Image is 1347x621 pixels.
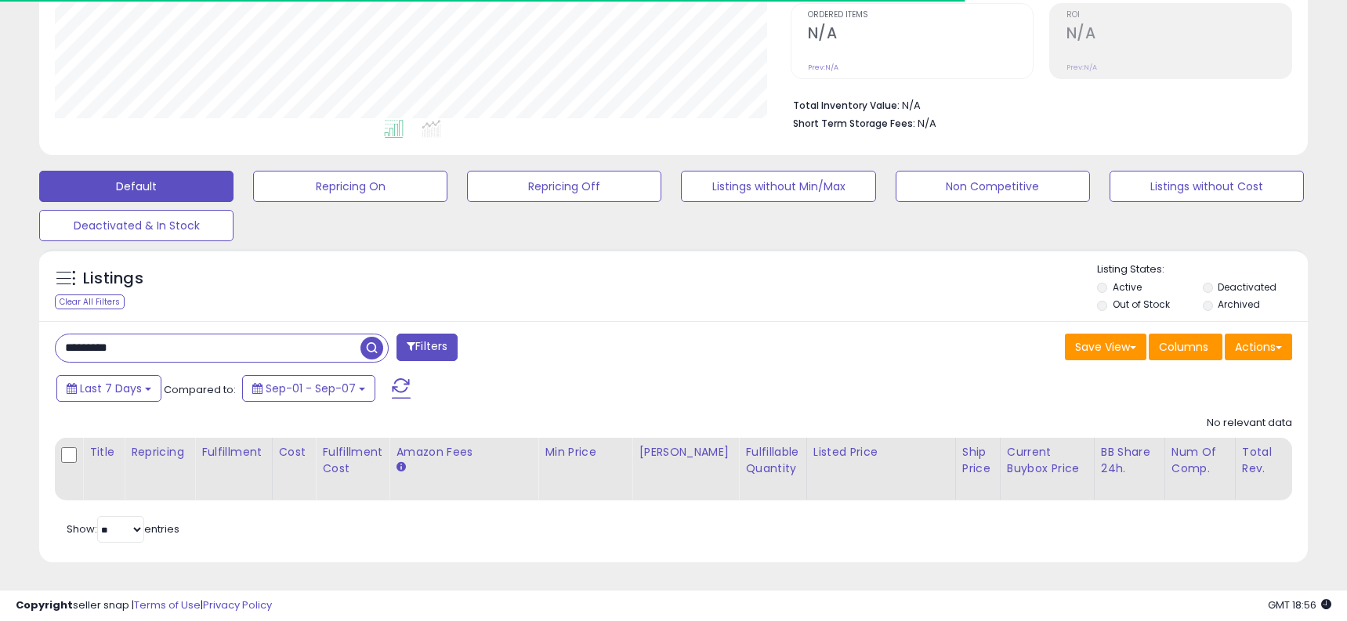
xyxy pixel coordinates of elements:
[131,444,188,460] div: Repricing
[1242,444,1299,477] div: Total Rev.
[962,444,994,477] div: Ship Price
[1066,63,1097,72] small: Prev: N/A
[545,444,625,460] div: Min Price
[39,171,234,202] button: Default
[164,382,236,397] span: Compared to:
[1268,598,1331,612] span: 2025-09-16 18:56 GMT
[203,598,272,612] a: Privacy Policy
[1159,339,1208,355] span: Columns
[1171,444,1229,477] div: Num of Comp.
[1225,334,1292,360] button: Actions
[467,171,661,202] button: Repricing Off
[67,522,179,536] span: Show: entries
[201,444,265,460] div: Fulfillment
[56,375,161,402] button: Last 7 Days
[1110,171,1304,202] button: Listings without Cost
[1218,280,1276,294] label: Deactivated
[16,598,272,613] div: seller snap | |
[396,460,405,475] small: Amazon Fees.
[39,210,234,241] button: Deactivated & In Stock
[1007,444,1088,477] div: Current Buybox Price
[793,95,1280,114] li: N/A
[793,99,900,112] b: Total Inventory Value:
[896,171,1090,202] button: Non Competitive
[1113,280,1142,294] label: Active
[1218,298,1260,311] label: Archived
[55,294,125,309] div: Clear All Filters
[242,375,375,402] button: Sep-01 - Sep-07
[639,444,732,460] div: [PERSON_NAME]
[266,381,356,396] span: Sep-01 - Sep-07
[1149,334,1222,360] button: Columns
[1066,11,1291,20] span: ROI
[253,171,447,202] button: Repricing On
[808,11,1033,20] span: Ordered Items
[322,444,382,477] div: Fulfillment Cost
[1113,298,1170,311] label: Out of Stock
[745,444,799,477] div: Fulfillable Quantity
[1066,24,1291,45] h2: N/A
[279,444,310,460] div: Cost
[89,444,118,460] div: Title
[808,63,838,72] small: Prev: N/A
[1101,444,1158,477] div: BB Share 24h.
[918,116,936,131] span: N/A
[681,171,875,202] button: Listings without Min/Max
[1207,416,1292,431] div: No relevant data
[793,117,915,130] b: Short Term Storage Fees:
[134,598,201,612] a: Terms of Use
[813,444,949,460] div: Listed Price
[396,334,458,361] button: Filters
[16,598,73,612] strong: Copyright
[1065,334,1146,360] button: Save View
[808,24,1033,45] h2: N/A
[80,381,142,396] span: Last 7 Days
[83,268,143,290] h5: Listings
[1097,262,1308,277] p: Listing States:
[396,444,531,460] div: Amazon Fees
